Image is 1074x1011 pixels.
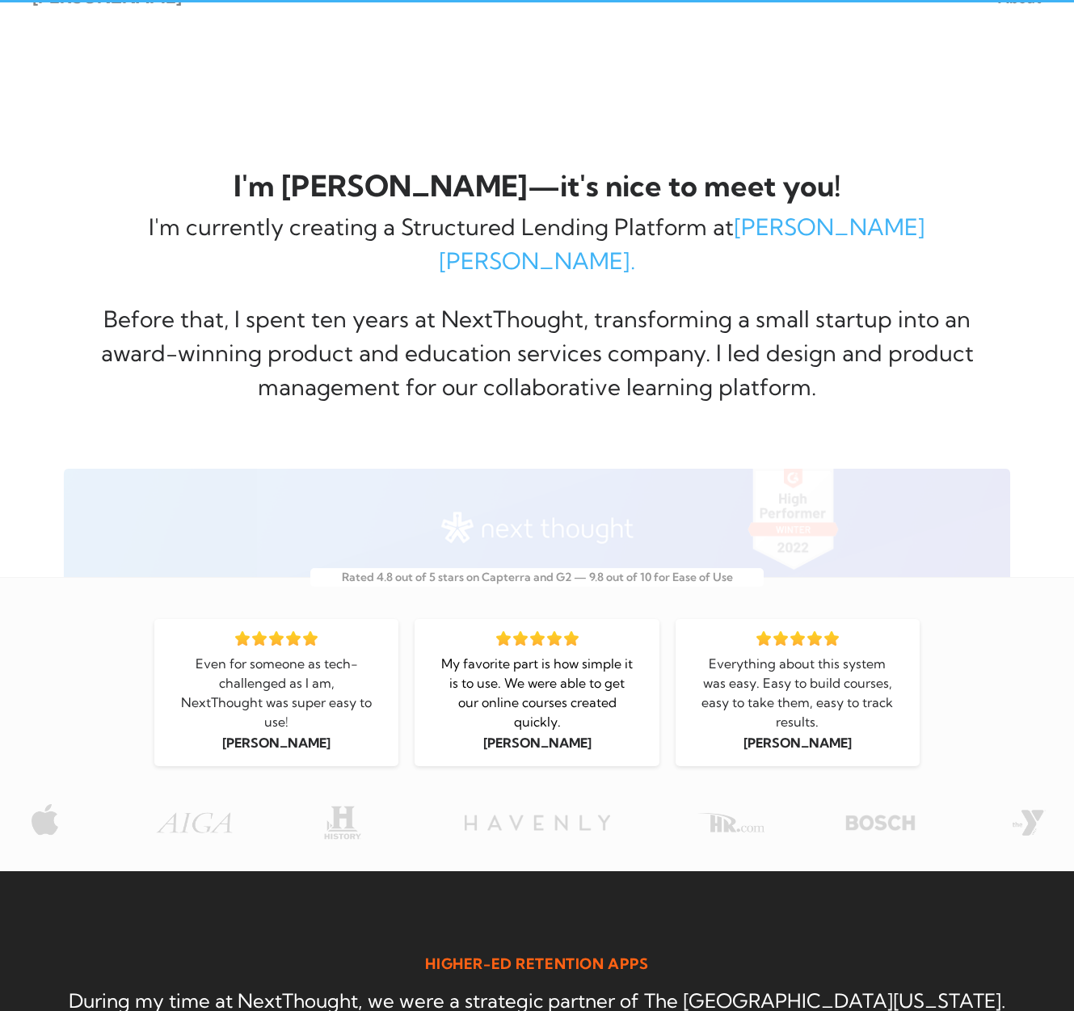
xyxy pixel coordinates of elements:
p: Everything about this system was easy. Easy to build courses, easy to take them, easy to track re... [700,654,895,731]
span: [PERSON_NAME] [743,735,852,751]
img: ico-5-star-rating-gradient-small2 [756,631,839,646]
img: y-logo@2x-2 [992,807,1068,840]
a: NextThought Learning Platform [64,469,1009,965]
img: hr-logo@2x-1 [693,808,769,838]
img: a-logo2@2x-2 [6,803,82,836]
span: Rated 4.8 out of 5 stars on Capterra and G2 — 9.8 out of 10 for Ease of Use [342,570,733,584]
span: HIGHER-ED RETENTION APPS [425,954,648,973]
span: I'm currently creating a Structured Lending Platform at [149,213,925,275]
img: hv-logo@2x-1 [461,811,613,836]
span: Before that, I spent ten years at NextThought, transforming a small startup into an award-winning... [101,305,974,401]
img: b-logo@2x-1 [842,811,918,836]
img: h-logo@2x-2 [305,807,381,840]
p: Even for someone as tech-challenged as I am, NextThought was super easy to use! [179,654,374,731]
span: [PERSON_NAME] [222,735,331,751]
span: [PERSON_NAME] [483,735,592,751]
span: I'm [PERSON_NAME]—it's nice to meet you! [234,167,841,204]
img: ico-5-star-rating-gradient-small2 [496,631,579,646]
img: ai-logo@2x [156,813,232,833]
span: My favorite part is how simple it is to use. We were able to get our online courses created quickly. [441,655,633,730]
img: ico-5-star-rating-gradient-small2 [235,631,318,646]
a: [PERSON_NAME] [PERSON_NAME]. [439,213,925,275]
